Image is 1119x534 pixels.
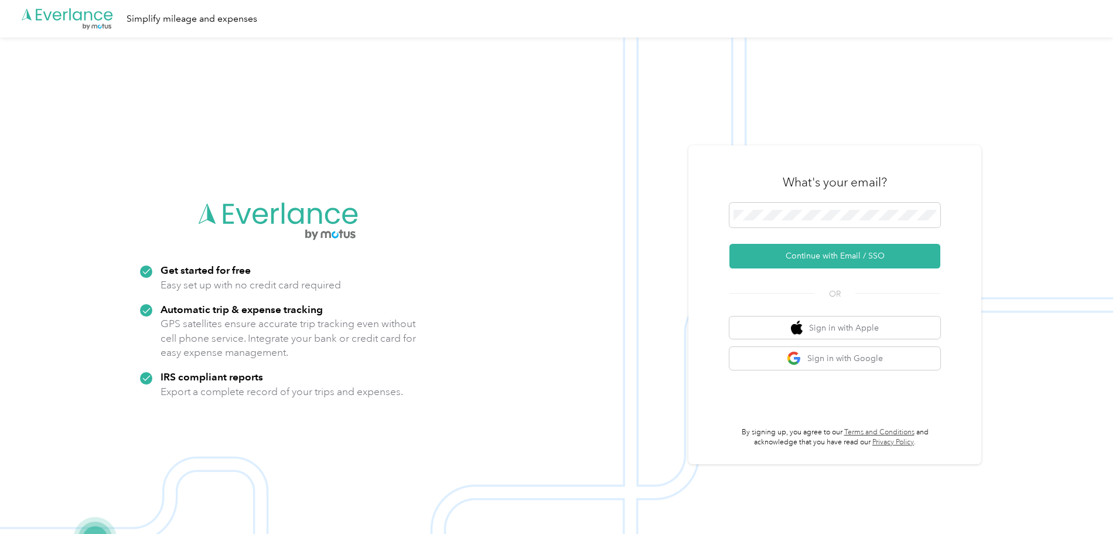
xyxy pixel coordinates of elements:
[161,317,417,360] p: GPS satellites ensure accurate trip tracking even without cell phone service. Integrate your bank...
[729,244,940,268] button: Continue with Email / SSO
[161,303,323,315] strong: Automatic trip & expense tracking
[844,428,915,437] a: Terms and Conditions
[729,427,940,448] p: By signing up, you agree to our and acknowledge that you have read our .
[729,317,940,339] button: apple logoSign in with Apple
[127,12,257,26] div: Simplify mileage and expenses
[161,278,341,292] p: Easy set up with no credit card required
[814,288,855,300] span: OR
[783,174,887,191] h3: What's your email?
[729,347,940,370] button: google logoSign in with Google
[161,370,263,383] strong: IRS compliant reports
[872,438,914,447] a: Privacy Policy
[787,351,801,366] img: google logo
[791,321,803,335] img: apple logo
[161,385,403,399] p: Export a complete record of your trips and expenses.
[161,264,251,276] strong: Get started for free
